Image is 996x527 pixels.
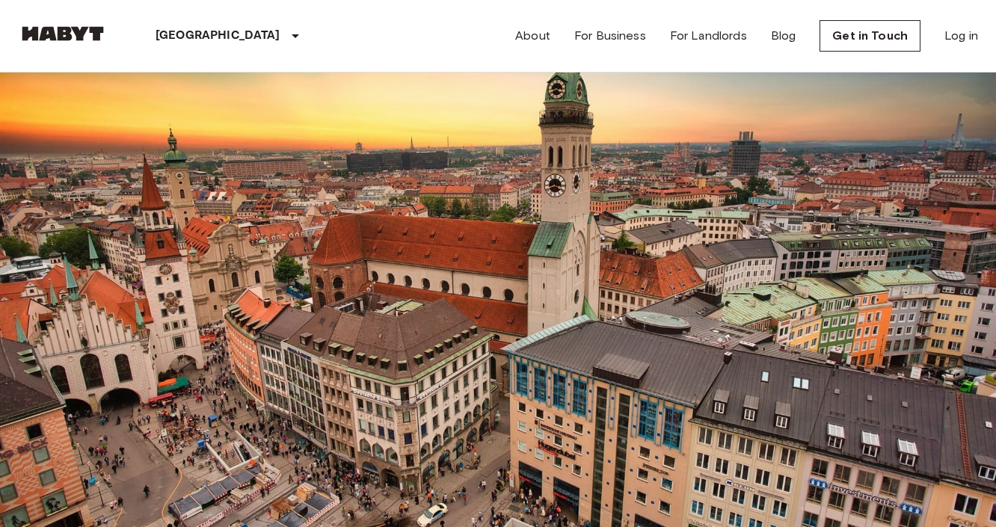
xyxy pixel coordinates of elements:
[574,27,646,45] a: For Business
[944,27,978,45] a: Log in
[670,27,747,45] a: For Landlords
[820,20,920,52] a: Get in Touch
[515,27,550,45] a: About
[18,26,108,41] img: Habyt
[771,27,796,45] a: Blog
[156,27,280,45] p: [GEOGRAPHIC_DATA]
